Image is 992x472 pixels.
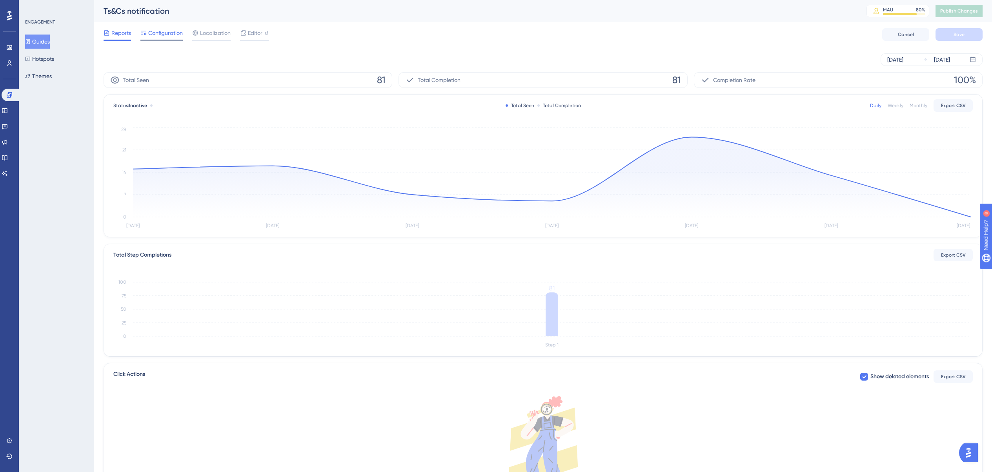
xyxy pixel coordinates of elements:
[377,74,386,86] span: 81
[941,374,966,380] span: Export CSV
[685,223,698,228] tspan: [DATE]
[825,223,838,228] tspan: [DATE]
[126,223,140,228] tspan: [DATE]
[934,99,973,112] button: Export CSV
[954,74,976,86] span: 100%
[122,320,126,326] tspan: 25
[936,5,983,17] button: Publish Changes
[936,28,983,41] button: Save
[248,28,262,38] span: Editor
[25,69,52,83] button: Themes
[957,223,970,228] tspan: [DATE]
[122,147,126,153] tspan: 21
[129,103,147,108] span: Inactive
[113,370,145,384] span: Click Actions
[121,306,126,312] tspan: 50
[916,7,925,13] div: 80 %
[882,28,929,41] button: Cancel
[123,214,126,220] tspan: 0
[118,279,126,285] tspan: 100
[883,7,893,13] div: MAU
[148,28,183,38] span: Configuration
[113,250,171,260] div: Total Step Completions
[934,55,950,64] div: [DATE]
[713,75,755,85] span: Completion Rate
[111,28,131,38] span: Reports
[934,249,973,261] button: Export CSV
[941,252,966,258] span: Export CSV
[941,102,966,109] span: Export CSV
[25,52,54,66] button: Hotspots
[55,4,57,10] div: 8
[266,223,279,228] tspan: [DATE]
[870,102,881,109] div: Daily
[506,102,534,109] div: Total Seen
[545,342,559,348] tspan: Step 1
[887,55,903,64] div: [DATE]
[934,370,973,383] button: Export CSV
[123,75,149,85] span: Total Seen
[672,74,681,86] span: 81
[122,169,126,175] tspan: 14
[406,223,419,228] tspan: [DATE]
[200,28,231,38] span: Localization
[888,102,903,109] div: Weekly
[549,284,555,292] tspan: 81
[18,2,49,11] span: Need Help?
[25,35,50,49] button: Guides
[545,223,559,228] tspan: [DATE]
[959,441,983,465] iframe: UserGuiding AI Assistant Launcher
[954,31,965,38] span: Save
[123,333,126,339] tspan: 0
[104,5,847,16] div: Ts&Cs notification
[910,102,927,109] div: Monthly
[124,192,126,197] tspan: 7
[418,75,461,85] span: Total Completion
[537,102,581,109] div: Total Completion
[122,293,126,299] tspan: 75
[870,372,929,381] span: Show deleted elements
[940,8,978,14] span: Publish Changes
[113,102,147,109] span: Status:
[25,19,55,25] div: ENGAGEMENT
[121,127,126,132] tspan: 28
[898,31,914,38] span: Cancel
